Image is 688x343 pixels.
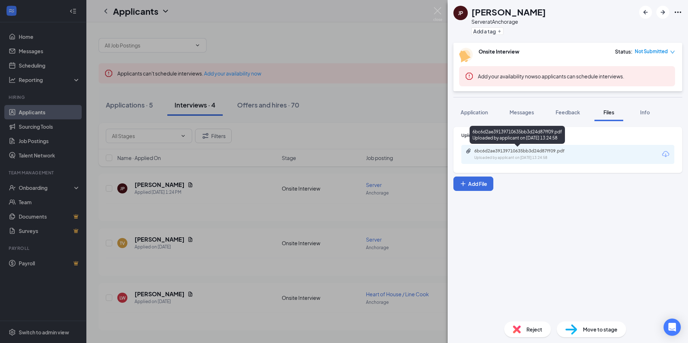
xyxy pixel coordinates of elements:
[656,6,669,19] button: ArrowRight
[510,109,534,115] span: Messages
[640,109,650,115] span: Info
[474,155,582,161] div: Uploaded by applicant on [DATE] 13:24:58
[478,73,535,80] button: Add your availability now
[478,73,624,79] span: so applicants can schedule interviews.
[458,9,463,17] div: JP
[641,8,650,17] svg: ArrowLeftNew
[466,148,582,161] a: Paperclip6bc6d2ae39139710635bb3d24d87ff09.pdfUploaded by applicant on [DATE] 13:24:58
[615,48,633,55] div: Status :
[497,29,502,33] svg: Plus
[658,8,667,17] svg: ArrowRight
[664,319,681,336] div: Open Intercom Messenger
[461,132,674,138] div: Upload Resume
[526,325,542,333] span: Reject
[461,109,488,115] span: Application
[674,8,682,17] svg: Ellipses
[471,27,503,35] button: PlusAdd a tag
[603,109,614,115] span: Files
[471,18,546,25] div: Server at Anchorage
[583,325,617,333] span: Move to stage
[639,6,652,19] button: ArrowLeftNew
[556,109,580,115] span: Feedback
[471,6,546,18] h1: [PERSON_NAME]
[470,126,565,144] div: 6bc6d2ae39139710635bb3d24d87ff09.pdf Uploaded by applicant on [DATE] 13:24:58
[635,48,668,55] span: Not Submitted
[465,72,474,81] svg: Error
[479,48,519,55] b: Onsite Interview
[460,180,467,187] svg: Plus
[474,148,575,154] div: 6bc6d2ae39139710635bb3d24d87ff09.pdf
[661,150,670,159] svg: Download
[670,50,675,55] span: down
[453,177,493,191] button: Add FilePlus
[466,148,471,154] svg: Paperclip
